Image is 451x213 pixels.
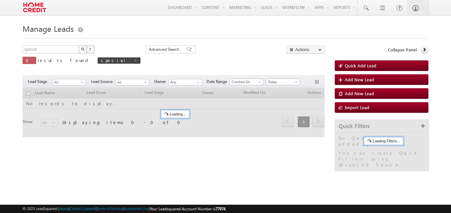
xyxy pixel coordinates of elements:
span: Advanced Search [149,46,181,52]
span: © 2025 LeadSquared | | | | | [23,206,225,212]
span: Import Lead [345,105,369,110]
span: Created On [230,79,261,85]
a: Show All Items [193,79,202,86]
div: Loading Filters... [364,137,403,145]
button: Actions [286,45,324,54]
input: Type to Search [168,79,202,86]
span: Add New Lead [345,77,374,82]
a: Terms of Service [97,206,123,211]
a: About [59,206,68,211]
span: Lead Source [91,79,115,85]
a: Today [266,79,300,85]
span: results found [38,57,91,63]
span: ? [89,46,92,52]
span: Date Range [207,79,229,85]
img: Search [81,47,84,51]
span: Your Leadsquared Account Number is [150,206,225,211]
div: Loading... [161,110,189,118]
span: Manage Leads [23,23,74,34]
span: Lead Stage [28,79,52,85]
span: 0 [26,57,33,63]
button: ? [87,45,95,53]
a: Acceptable Use [124,206,149,211]
span: Collapse Panel [388,47,417,53]
span: Quick Add Lead [345,63,376,68]
span: special [101,57,131,63]
span: All [116,79,147,85]
span: Add New Lead [345,91,374,96]
a: Created On [229,79,263,85]
span: Today [266,79,298,85]
span: All [52,79,84,85]
img: Custom Logo [23,2,47,13]
span: Owner [154,79,168,85]
a: All [115,79,149,86]
a: All [52,79,86,86]
span: 77974 [216,206,225,211]
a: Contact Support [69,206,96,211]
